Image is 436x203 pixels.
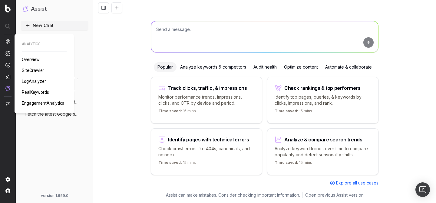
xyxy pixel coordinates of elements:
[415,182,430,197] div: Open Intercom Messenger
[177,62,250,72] div: Analyze keywords & competitors
[6,102,10,106] img: Switch project
[5,63,10,68] img: Activation
[158,109,196,116] p: 15 mins
[22,79,46,84] span: LogAnalyzer
[5,74,10,79] img: Studio
[275,160,312,167] p: 15 mins
[284,137,362,142] div: Analyze & compare search trends
[23,5,86,13] button: Assist
[5,5,11,12] img: Botify logo
[275,146,371,158] p: Analyze keyword trends over time to compare popularity and detect seasonality shifts.
[275,109,298,113] span: Time saved:
[22,101,64,106] span: EngagementAnalytics
[158,146,255,158] p: Check crawl errors like 404s, canonicals, and noindex.
[21,33,88,42] a: How to use Assist
[336,180,378,186] span: Explore all use cases
[31,5,47,13] h1: Assist
[158,160,196,167] p: 15 mins
[22,42,67,46] span: ANALYTICS
[275,94,371,106] p: Identify top pages, queries, & keywords by clicks, impressions, and rank.
[168,86,247,90] div: Track clicks, traffic, & impressions
[280,62,322,72] div: Optimize content
[23,193,86,198] div: version: 1.659.0
[154,62,177,72] div: Popular
[5,188,10,193] img: My account
[168,137,249,142] div: Identify pages with technical errors
[5,177,10,182] img: Setting
[22,90,49,95] span: RealKeywords
[5,39,10,44] img: Analytics
[22,67,47,73] a: SiteCrawler
[22,57,40,62] span: Overview
[5,51,10,56] img: Intelligence
[22,100,67,106] a: EngagementAnalytics
[23,6,28,12] img: Assist
[22,89,51,95] a: RealKeywords
[22,56,42,63] a: Overview
[322,62,375,72] div: Automate & collaborate
[284,86,361,90] div: Check rankings & top performers
[275,160,298,165] span: Time saved:
[166,192,300,198] p: Assist can make mistakes. Consider checking important information.
[22,78,48,84] a: LogAnalyzer
[158,160,182,165] span: Time saved:
[22,68,44,73] span: SiteCrawler
[305,192,364,198] a: Open previous Assist version
[275,109,312,116] p: 15 mins
[158,109,182,113] span: Time saved:
[250,62,280,72] div: Audit health
[21,21,88,30] button: New Chat
[5,86,10,91] img: Assist
[158,94,255,106] p: Monitor performance trends, impressions, clicks, and CTR by device and period.
[330,180,378,186] a: Explore all use cases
